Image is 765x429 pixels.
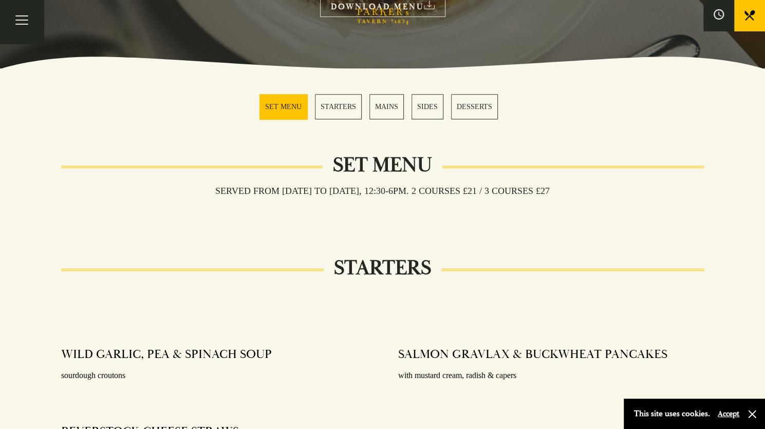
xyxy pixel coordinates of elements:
button: Close and accept [747,409,757,419]
a: 5 / 5 [451,94,498,119]
a: 2 / 5 [315,94,362,119]
p: sourdough croutons [61,368,367,383]
button: Accept [718,409,739,419]
h3: Served from [DATE] to [DATE], 12:30-6pm. 2 COURSES £21 / 3 COURSES £27 [205,185,560,196]
p: This site uses cookies. [634,406,710,421]
a: 4 / 5 [412,94,443,119]
a: 1 / 5 [259,94,307,119]
h2: Set Menu [323,153,442,177]
h2: STARTERS [324,256,441,280]
p: with mustard cream, radish & capers [398,368,704,383]
a: 3 / 5 [369,94,404,119]
h4: SALMON GRAVLAX & BUCKWHEAT PANCAKES [398,347,667,362]
h4: WILD GARLIC, PEA & SPINACH SOUP [61,347,272,362]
